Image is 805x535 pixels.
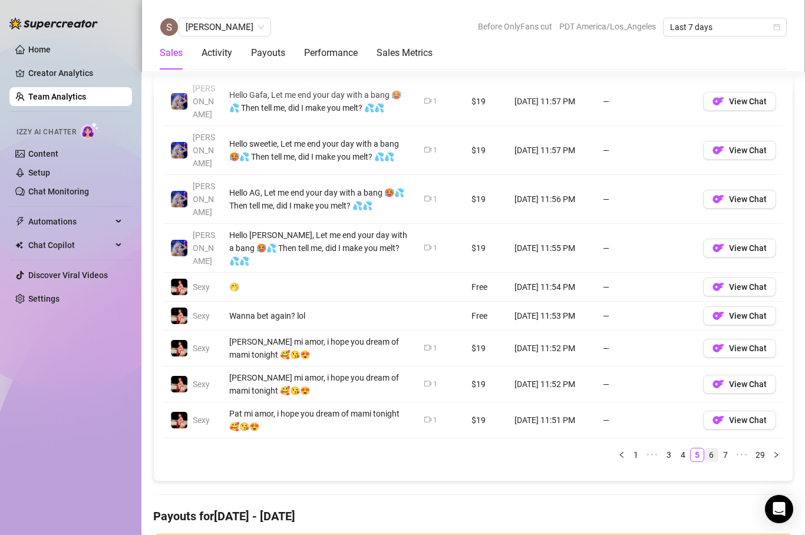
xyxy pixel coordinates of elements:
[28,294,60,303] a: Settings
[712,414,724,426] img: OF
[28,270,108,280] a: Discover Viral Videos
[193,282,210,292] span: Sexy
[703,190,776,209] button: OFView Chat
[28,64,123,82] a: Creator Analytics
[193,133,215,168] span: [PERSON_NAME]
[691,448,704,461] a: 5
[719,448,732,461] a: 7
[729,379,767,389] span: View Chat
[464,273,507,302] td: Free
[596,366,696,402] td: —
[171,93,187,110] img: Courtney
[729,344,767,353] span: View Chat
[433,243,437,254] div: 1
[596,402,696,438] td: —
[424,195,431,202] span: video-camera
[160,46,183,60] div: Sales
[464,366,507,402] td: $19
[729,415,767,425] span: View Chat
[712,281,724,293] img: OF
[9,18,98,29] img: logo-BBDzfeDw.svg
[28,149,58,158] a: Content
[478,18,552,35] span: Before OnlyFans cut
[433,145,437,156] div: 1
[171,240,187,256] img: Courtney
[229,88,410,114] div: Hello Gafa, Let me end your day with a bang 🥵💦 Then tell me, did I make you melt? 💦💦
[464,302,507,331] td: Free
[507,224,596,273] td: [DATE] 11:55 PM
[81,122,99,139] img: AI Chatter
[193,311,210,321] span: Sexy
[615,448,629,462] li: Previous Page
[193,230,215,266] span: [PERSON_NAME]
[229,335,410,361] div: [PERSON_NAME] mi amor, i hope you dream of mami tonight 🥰😘😍
[28,236,112,255] span: Chat Copilot
[712,144,724,156] img: OF
[703,100,776,109] a: OFView Chat
[424,416,431,423] span: video-camera
[733,448,751,462] span: •••
[433,379,437,390] div: 1
[752,448,768,461] a: 29
[712,342,724,354] img: OF
[229,280,410,293] div: 🤭
[712,378,724,390] img: OF
[171,191,187,207] img: Courtney
[769,448,783,462] li: Next Page
[464,331,507,366] td: $19
[703,92,776,111] button: OFView Chat
[153,508,793,524] h4: Payouts for [DATE] - [DATE]
[507,331,596,366] td: [DATE] 11:52 PM
[171,376,187,392] img: Sexy
[712,193,724,205] img: OF
[464,402,507,438] td: $19
[596,302,696,331] td: —
[28,187,89,196] a: Chat Monitoring
[17,127,76,138] span: Izzy AI Chatter
[729,146,767,155] span: View Chat
[229,371,410,397] div: [PERSON_NAME] mi amor, i hope you dream of mami tonight 🥰😘😍
[769,448,783,462] button: right
[433,343,437,354] div: 1
[662,448,675,461] a: 3
[703,239,776,257] button: OFView Chat
[703,382,776,392] a: OFView Chat
[433,194,437,205] div: 1
[304,46,358,60] div: Performance
[712,242,724,254] img: OF
[677,448,689,461] a: 4
[229,137,410,163] div: Hello sweetie, Let me end your day with a bang 🥵💦 Then tell me, did I make you melt? 💦💦
[729,311,767,321] span: View Chat
[507,273,596,302] td: [DATE] 11:54 PM
[676,448,690,462] li: 4
[15,241,23,249] img: Chat Copilot
[765,495,793,523] div: Open Intercom Messenger
[202,46,232,60] div: Activity
[615,448,629,462] button: left
[229,407,410,433] div: Pat mi amor, i hope you dream of mami tonight 🥰😘😍
[464,126,507,175] td: $19
[729,243,767,253] span: View Chat
[193,181,215,217] span: [PERSON_NAME]
[229,186,410,212] div: Hello AG, Let me end your day with a bang 🥵💦 Then tell me, did I make you melt? 💦💦
[618,451,625,458] span: left
[507,366,596,402] td: [DATE] 11:52 PM
[733,448,751,462] li: Next 5 Pages
[28,45,51,54] a: Home
[629,448,642,461] a: 1
[559,18,656,35] span: PDT America/Los_Angeles
[703,411,776,430] button: OFView Chat
[596,126,696,175] td: —
[751,448,769,462] li: 29
[703,148,776,158] a: OFView Chat
[28,92,86,101] a: Team Analytics
[712,95,724,107] img: OF
[193,379,210,389] span: Sexy
[229,229,410,267] div: Hello [PERSON_NAME], Let me end your day with a bang 🥵💦 Then tell me, did I make you melt? 💦💦
[507,175,596,224] td: [DATE] 11:56 PM
[643,448,662,462] span: •••
[596,224,696,273] td: —
[193,344,210,353] span: Sexy
[160,18,178,36] img: Sheldon
[690,448,704,462] li: 5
